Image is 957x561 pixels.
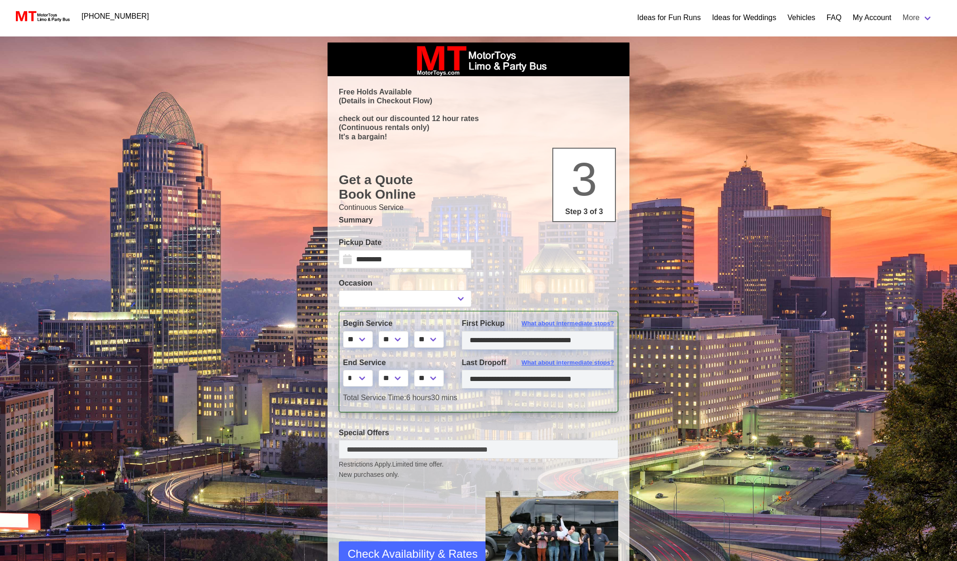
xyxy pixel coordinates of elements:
p: It's a bargain! [339,132,618,141]
img: box_logo_brand.jpeg [408,43,549,76]
span: Total Service Time: [343,394,406,402]
p: (Continuous rentals only) [339,123,618,132]
a: Vehicles [787,12,815,23]
span: What about intermediate stops? [521,319,614,328]
p: Summary [339,215,618,226]
a: Ideas for Weddings [712,12,777,23]
label: Occasion [339,278,471,289]
label: End Service [343,357,448,368]
a: Ideas for Fun Runs [637,12,701,23]
label: Begin Service [343,318,448,329]
p: Step 3 of 3 [557,206,611,217]
p: check out our discounted 12 hour rates [339,114,618,123]
p: Continuous Service [339,202,618,213]
span: Last Dropoff [462,359,506,367]
h1: Get a Quote Book Online [339,173,618,202]
span: First Pickup [462,319,505,327]
p: Free Holds Available [339,87,618,96]
a: FAQ [827,12,842,23]
p: (Details in Checkout Flow) [339,96,618,105]
label: Special Offers [339,427,618,439]
small: Restrictions Apply. [339,460,618,480]
span: Limited time offer. [392,460,443,469]
a: My Account [853,12,892,23]
span: 3 [571,153,597,205]
a: [PHONE_NUMBER] [76,7,155,26]
img: MotorToys Logo [13,10,71,23]
a: More [897,8,938,27]
span: 30 mins [431,394,457,402]
div: 6 hours [336,392,621,403]
span: New purchases only. [339,470,618,480]
span: What about intermediate stops? [521,358,614,367]
label: Pickup Date [339,237,471,248]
